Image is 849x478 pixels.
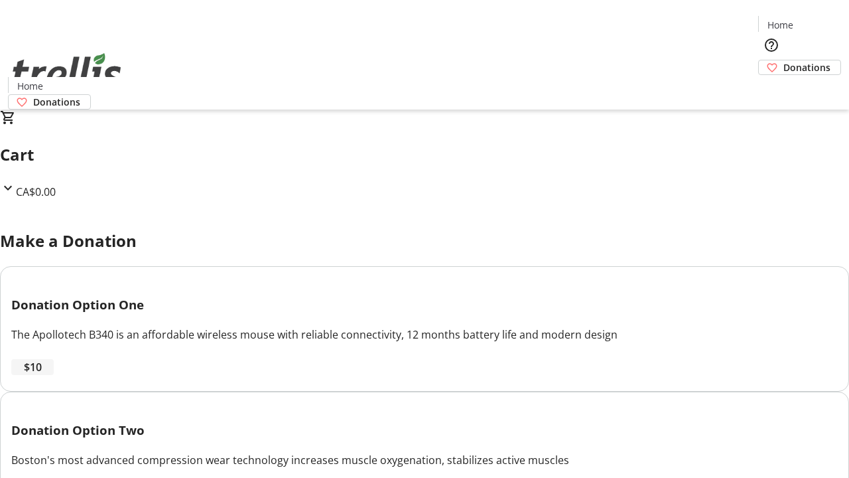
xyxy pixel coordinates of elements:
[8,94,91,110] a: Donations
[783,60,830,74] span: Donations
[11,452,838,468] div: Boston's most advanced compression wear technology increases muscle oxygenation, stabilizes activ...
[16,185,56,199] span: CA$0.00
[759,18,801,32] a: Home
[767,18,793,32] span: Home
[9,79,51,93] a: Home
[758,75,785,102] button: Cart
[758,60,841,75] a: Donations
[11,421,838,439] h3: Donation Option Two
[17,79,43,93] span: Home
[11,295,838,314] h3: Donation Option One
[758,32,785,58] button: Help
[24,359,42,375] span: $10
[8,39,126,105] img: Orient E2E Organization 07HsHlfNg3's Logo
[11,359,54,375] button: $10
[11,327,838,343] div: The Apollotech B340 is an affordable wireless mouse with reliable connectivity, 12 months battery...
[33,95,80,109] span: Donations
